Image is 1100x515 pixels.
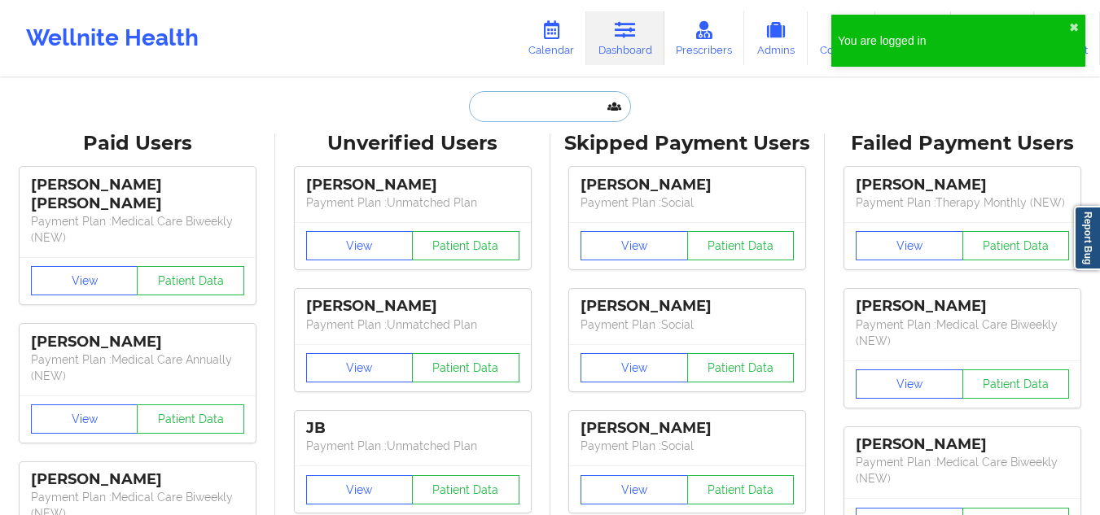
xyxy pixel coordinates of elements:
button: Patient Data [137,266,244,295]
div: You are logged in [838,33,1069,49]
div: JB [306,419,519,438]
div: [PERSON_NAME] [306,176,519,194]
div: [PERSON_NAME] [581,419,794,438]
div: [PERSON_NAME] [581,176,794,194]
button: close [1069,21,1079,34]
button: Patient Data [412,475,519,504]
p: Payment Plan : Unmatched Plan [306,438,519,454]
a: Report Bug [1074,206,1100,270]
button: View [31,266,138,295]
button: View [306,475,414,504]
button: View [856,369,963,399]
button: View [581,353,688,382]
p: Payment Plan : Medical Care Biweekly (NEW) [856,316,1069,349]
div: [PERSON_NAME] [856,435,1069,454]
div: [PERSON_NAME] [581,297,794,316]
p: Payment Plan : Medical Care Biweekly (NEW) [31,213,244,246]
button: Patient Data [687,475,795,504]
button: View [581,231,688,260]
button: Patient Data [687,231,795,260]
p: Payment Plan : Social [581,438,794,454]
p: Payment Plan : Social [581,316,794,333]
a: Calendar [516,11,586,65]
button: Patient Data [137,404,244,434]
button: Patient Data [962,369,1070,399]
button: Patient Data [687,353,795,382]
div: Skipped Payment Users [562,131,814,156]
button: View [306,231,414,260]
div: [PERSON_NAME] [856,297,1069,316]
div: [PERSON_NAME] [856,176,1069,194]
button: View [581,475,688,504]
p: Payment Plan : Medical Care Annually (NEW) [31,351,244,384]
button: Patient Data [412,353,519,382]
div: Paid Users [11,131,264,156]
button: View [856,231,963,260]
div: [PERSON_NAME] [31,470,244,489]
a: Coaches [808,11,875,65]
div: Unverified Users [287,131,539,156]
p: Payment Plan : Unmatched Plan [306,194,519,211]
a: Prescribers [664,11,745,65]
button: Patient Data [962,231,1070,260]
div: Failed Payment Users [836,131,1089,156]
p: Payment Plan : Unmatched Plan [306,316,519,333]
button: View [306,353,414,382]
p: Payment Plan : Social [581,194,794,211]
button: Patient Data [412,231,519,260]
button: View [31,404,138,434]
p: Payment Plan : Therapy Monthly (NEW) [856,194,1069,211]
div: [PERSON_NAME] [306,297,519,316]
a: Admins [744,11,808,65]
div: [PERSON_NAME] [PERSON_NAME] [31,176,244,213]
div: [PERSON_NAME] [31,333,244,351]
p: Payment Plan : Medical Care Biweekly (NEW) [856,454,1069,487]
a: Dashboard [586,11,664,65]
